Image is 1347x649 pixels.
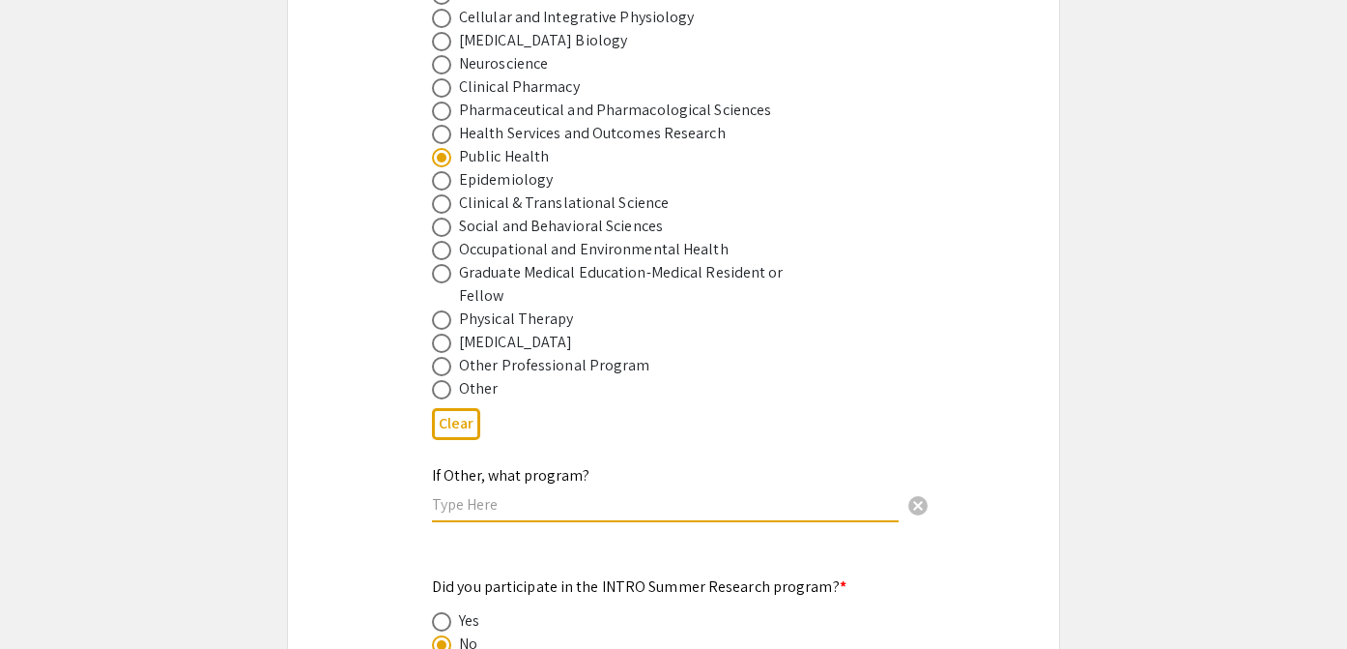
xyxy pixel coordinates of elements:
[459,354,650,377] div: Other Professional Program
[459,609,479,633] div: Yes
[459,192,669,215] div: Clinical & Translational Science
[459,238,729,261] div: Occupational and Environmental Health
[432,465,589,486] mat-label: If Other, what program?
[459,331,572,354] div: [MEDICAL_DATA]
[459,29,627,52] div: [MEDICAL_DATA] Biology
[432,408,480,440] button: Clear
[459,6,695,29] div: Cellular and Integrative Physiology
[459,308,574,331] div: Physical Therapy
[459,122,726,145] div: Health Services and Outcomes Research
[459,52,548,75] div: Neuroscience
[459,261,797,308] div: Graduate Medical Education-Medical Resident or Fellow
[432,576,846,597] mat-label: Did you participate in the INTRO Summer Research program?
[459,145,549,168] div: Public Health
[459,215,663,238] div: Social and Behavioral Sciences
[432,494,899,515] input: Type Here
[459,75,580,99] div: Clinical Pharmacy
[906,494,930,517] span: cancel
[459,99,771,122] div: Pharmaceutical and Pharmacological Sciences
[459,168,553,192] div: Epidemiology
[899,485,937,523] button: Clear
[459,377,499,400] div: Other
